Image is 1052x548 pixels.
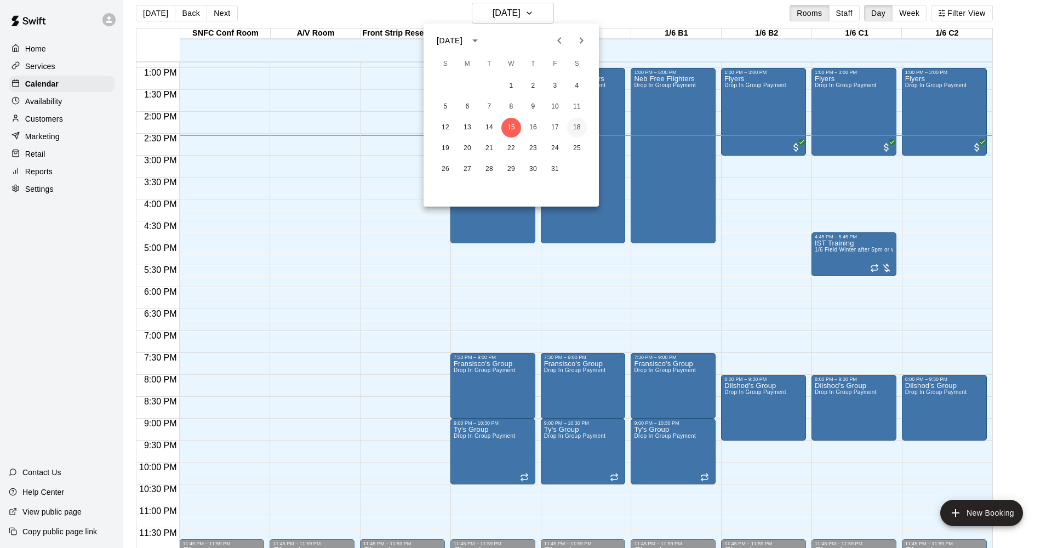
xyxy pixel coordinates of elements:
[501,159,521,179] button: 29
[466,31,484,50] button: calendar view is open, switch to year view
[437,35,462,47] div: [DATE]
[458,139,477,158] button: 20
[479,53,499,75] span: Tuesday
[436,118,455,138] button: 12
[545,139,565,158] button: 24
[567,118,587,138] button: 18
[501,97,521,117] button: 8
[479,97,499,117] button: 7
[458,53,477,75] span: Monday
[523,118,543,138] button: 16
[545,118,565,138] button: 17
[545,97,565,117] button: 10
[436,139,455,158] button: 19
[523,97,543,117] button: 9
[501,53,521,75] span: Wednesday
[458,159,477,179] button: 27
[567,76,587,96] button: 4
[479,159,499,179] button: 28
[458,118,477,138] button: 13
[523,139,543,158] button: 23
[523,76,543,96] button: 2
[458,97,477,117] button: 6
[545,76,565,96] button: 3
[501,118,521,138] button: 15
[567,97,587,117] button: 11
[567,53,587,75] span: Saturday
[523,53,543,75] span: Thursday
[523,159,543,179] button: 30
[501,76,521,96] button: 1
[548,30,570,52] button: Previous month
[545,53,565,75] span: Friday
[545,159,565,179] button: 31
[436,97,455,117] button: 5
[436,159,455,179] button: 26
[567,139,587,158] button: 25
[479,118,499,138] button: 14
[479,139,499,158] button: 21
[436,53,455,75] span: Sunday
[501,139,521,158] button: 22
[570,30,592,52] button: Next month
